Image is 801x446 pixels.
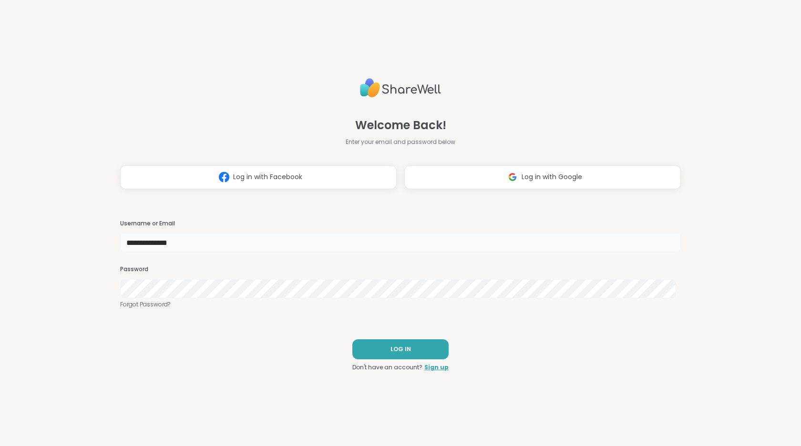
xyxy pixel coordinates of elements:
[120,300,681,309] a: Forgot Password?
[352,339,449,359] button: LOG IN
[215,168,233,186] img: ShareWell Logomark
[390,345,411,354] span: LOG IN
[503,168,522,186] img: ShareWell Logomark
[424,363,449,372] a: Sign up
[120,165,397,189] button: Log in with Facebook
[352,363,422,372] span: Don't have an account?
[404,165,681,189] button: Log in with Google
[233,172,302,182] span: Log in with Facebook
[120,220,681,228] h3: Username or Email
[120,265,681,274] h3: Password
[355,117,446,134] span: Welcome Back!
[360,74,441,101] img: ShareWell Logo
[522,172,582,182] span: Log in with Google
[346,138,455,146] span: Enter your email and password below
